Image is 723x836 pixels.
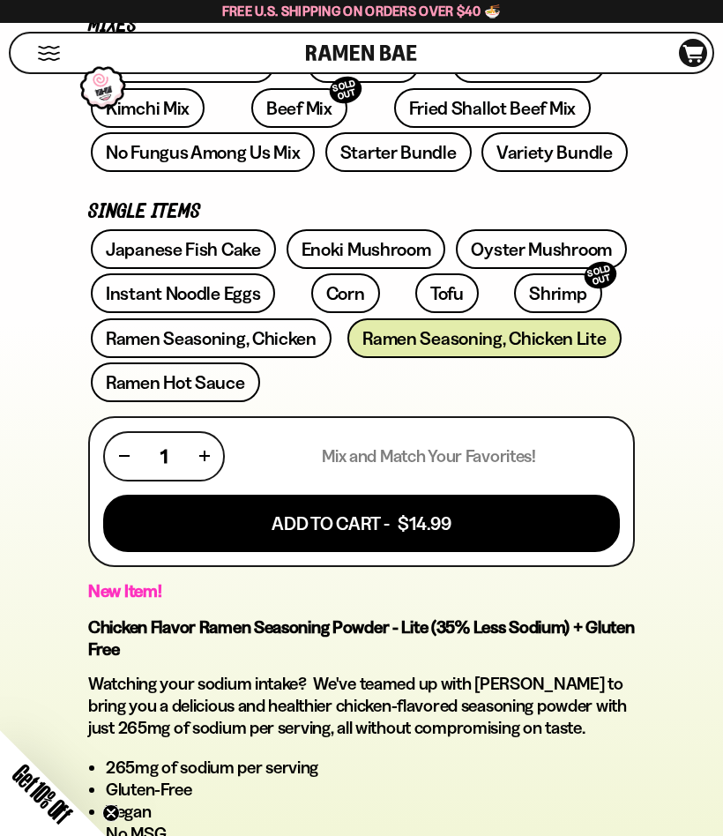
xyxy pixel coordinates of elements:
button: Mobile Menu Trigger [37,46,61,61]
span: Get 10% Off [8,759,77,828]
a: Ramen Hot Sauce [91,362,260,402]
a: Kimchi Mix [91,88,205,128]
a: Starter Bundle [325,132,472,172]
div: SOLD OUT [326,72,365,107]
a: Ramen Seasoning, Chicken [91,318,332,358]
p: Watching your sodium intake? We've teamed up with [PERSON_NAME] to bring you a delicious and heal... [88,673,635,739]
button: Close teaser [102,804,120,822]
a: Oyster Mushroom [456,229,627,269]
button: Add To Cart - $14.99 [103,495,620,552]
p: Single Items [88,204,635,220]
li: Gluten-Free [106,779,635,801]
a: No Fungus Among Us Mix [91,132,315,172]
div: SOLD OUT [581,258,620,293]
span: 1 [160,445,168,467]
a: Fried Shallot Beef Mix [394,88,591,128]
a: ShrimpSOLD OUT [514,273,601,313]
span: Free U.S. Shipping on Orders over $40 🍜 [222,3,502,19]
a: Instant Noodle Eggs [91,273,275,313]
a: Tofu [415,273,479,313]
a: Variety Bundle [481,132,628,172]
li: 265mg of sodium per serving [106,757,635,779]
li: Vegan [106,801,635,823]
a: Corn [311,273,380,313]
a: Enoki Mushroom [287,229,446,269]
strong: Chicken Flavor Ramen Seasoning Powder - Lite (35% Less Sodium) + Gluten Free [88,616,635,660]
a: Beef MixSOLD OUT [251,88,347,128]
a: Japanese Fish Cake [91,229,276,269]
p: Mix and Match Your Favorites! [322,445,536,467]
strong: New Item! [88,580,161,601]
